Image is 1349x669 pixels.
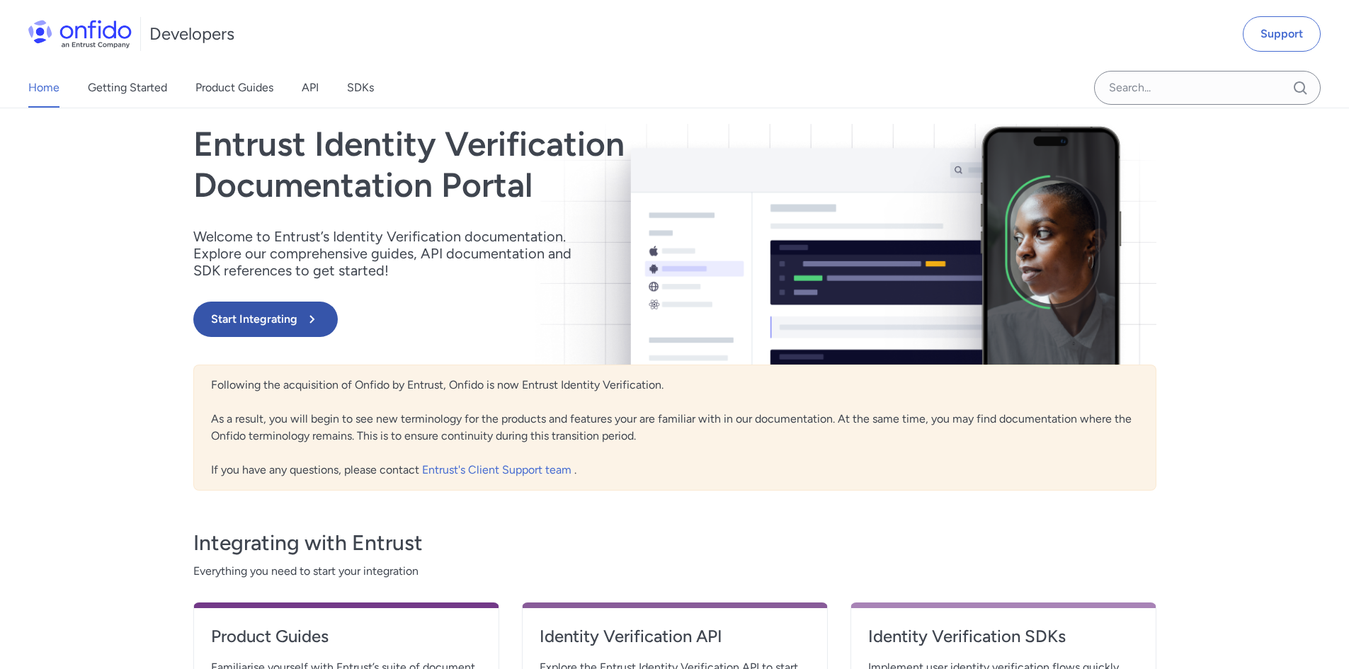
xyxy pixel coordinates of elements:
[193,228,590,279] p: Welcome to Entrust’s Identity Verification documentation. Explore our comprehensive guides, API d...
[540,625,810,659] a: Identity Verification API
[302,68,319,108] a: API
[868,625,1139,648] h4: Identity Verification SDKs
[540,625,810,648] h4: Identity Verification API
[193,302,338,337] button: Start Integrating
[28,20,132,48] img: Onfido Logo
[193,124,867,205] h1: Entrust Identity Verification Documentation Portal
[88,68,167,108] a: Getting Started
[1094,71,1321,105] input: Onfido search input field
[149,23,234,45] h1: Developers
[211,625,482,648] h4: Product Guides
[868,625,1139,659] a: Identity Verification SDKs
[193,563,1156,580] span: Everything you need to start your integration
[1243,16,1321,52] a: Support
[28,68,59,108] a: Home
[211,625,482,659] a: Product Guides
[347,68,374,108] a: SDKs
[193,529,1156,557] h3: Integrating with Entrust
[422,463,574,476] a: Entrust's Client Support team
[193,302,867,337] a: Start Integrating
[195,68,273,108] a: Product Guides
[193,365,1156,491] div: Following the acquisition of Onfido by Entrust, Onfido is now Entrust Identity Verification. As a...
